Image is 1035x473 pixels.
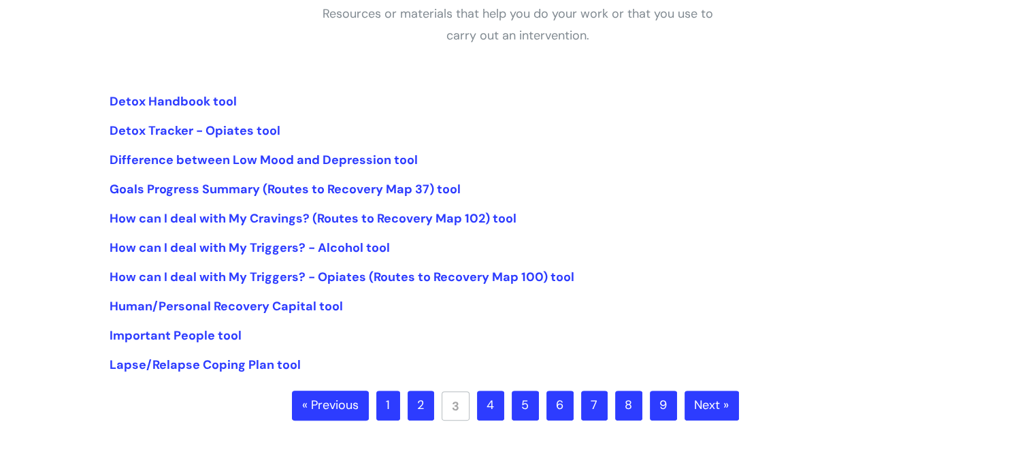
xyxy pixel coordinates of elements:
[292,391,369,421] a: « Previous
[110,327,242,344] a: Important People tool
[477,391,504,421] a: 4
[685,391,739,421] a: Next »
[110,240,390,256] a: How can I deal with My Triggers? - Alcohol tool
[110,269,574,285] a: How can I deal with My Triggers? - Opiates (Routes to Recovery Map 100) tool
[581,391,608,421] a: 7
[546,391,574,421] a: 6
[408,391,434,421] a: 2
[615,391,642,421] a: 8
[110,298,343,314] a: Human/Personal Recovery Capital tool
[376,391,400,421] a: 1
[110,152,418,168] a: Difference between Low Mood and Depression tool
[314,3,722,47] p: Resources or materials that help you do your work or that you use to carry out an intervention.
[110,357,301,373] a: Lapse/Relapse Coping Plan tool
[110,123,280,139] a: Detox Tracker - Opiates tool
[650,391,677,421] a: 9
[110,210,516,227] a: How can I deal with My Cravings? (Routes to Recovery Map 102) tool
[110,93,237,110] a: Detox Handbook tool
[512,391,539,421] a: 5
[442,391,470,421] a: 3
[110,181,461,197] a: Goals Progress Summary (Routes to Recovery Map 37) tool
